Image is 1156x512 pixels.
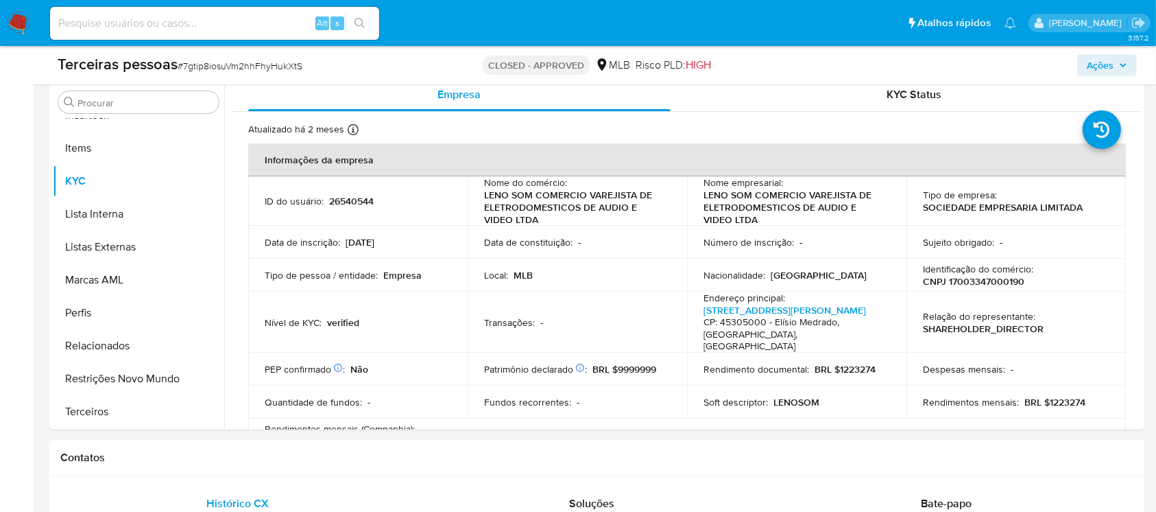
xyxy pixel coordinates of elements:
p: Rendimento documental : [703,363,809,375]
span: KYC Status [887,86,941,102]
p: Empresa [383,269,422,281]
input: Pesquise usuários ou casos... [50,14,379,32]
p: LENO SOM COMERCIO VAREJISTA DE ELETRODOMESTICOS DE AUDIO E VIDEO LTDA [484,189,665,226]
p: - [578,236,581,248]
button: Restrições Novo Mundo [53,362,224,395]
button: Lista Interna [53,198,224,231]
span: Empresa [437,86,481,102]
p: - [368,396,370,408]
p: Patrimônio declarado : [484,363,587,375]
p: 26540544 [329,195,374,207]
button: Marcas AML [53,264,224,296]
p: Data de inscrição : [265,236,340,248]
input: Procurar [77,97,213,109]
p: Rendimentos mensais : [923,396,1019,408]
p: Endereço principal : [703,292,785,304]
p: camila.castro@mercadolivre.com [1049,16,1127,30]
span: Risco PLD: [636,58,711,73]
span: Ações [1087,54,1113,76]
span: Atalhos rápidos [917,16,991,30]
button: Terceiros [53,395,224,428]
p: [DATE] [346,236,374,248]
h1: Contatos [60,451,1134,465]
p: - [1011,363,1013,375]
p: Nacionalidade : [703,269,765,281]
p: CNPJ 17003347000190 [923,275,1024,288]
p: - [577,396,579,408]
p: Nome do comércio : [484,176,567,189]
p: Tipo de pessoa / entidade : [265,269,378,281]
span: Alt [317,16,328,30]
p: Quantidade de fundos : [265,396,362,408]
h4: CP: 45305000 - Elísio Medrado, [GEOGRAPHIC_DATA], [GEOGRAPHIC_DATA] [703,316,884,353]
p: SOCIEDADE EMPRESARIA LIMITADA [923,201,1083,213]
th: Informações da empresa [248,143,1126,176]
span: HIGH [686,57,711,73]
p: BRL $1223274 [1024,396,1085,408]
p: SHAREHOLDER_DIRECTOR [923,323,1044,335]
p: Data de constituição : [484,236,573,248]
span: # 7gtip8iosuVm2hhFhyHukXtS [178,59,302,73]
p: Número de inscrição : [703,236,794,248]
p: [GEOGRAPHIC_DATA] [771,269,867,281]
p: LENO SOM COMERCIO VAREJISTA DE ELETRODOMESTICOS DE AUDIO E VIDEO LTDA [703,189,884,226]
span: s [335,16,339,30]
p: Não [350,363,368,375]
p: Rendimentos mensais (Companhia) : [265,423,415,435]
p: Atualizado há 2 meses [248,123,344,136]
button: Procurar [64,97,75,108]
p: BRL $9999999 [592,363,656,375]
p: Nível de KYC : [265,316,322,329]
p: Relação do representante : [923,310,1035,323]
p: Nome empresarial : [703,176,783,189]
button: Perfis [53,296,224,329]
b: Terceiras pessoas [58,53,178,75]
p: Fundos recorrentes : [484,396,571,408]
p: BRL $1223274 [815,363,876,375]
a: Notificações [1004,17,1016,29]
span: Soluções [569,496,614,511]
p: ID do usuário : [265,195,324,207]
button: KYC [53,165,224,198]
p: Transações : [484,316,535,329]
p: Sujeito obrigado : [923,236,994,248]
button: Listas Externas [53,231,224,264]
p: Tipo de empresa : [923,189,997,201]
p: - [799,236,802,248]
p: Despesas mensais : [923,363,1005,375]
p: PEP confirmado : [265,363,345,375]
span: Histórico CX [206,496,269,511]
span: Bate-papo [921,496,972,511]
p: MLB [514,269,533,281]
button: Ações [1077,54,1137,76]
p: CLOSED - APPROVED [483,56,590,75]
p: - [1000,236,1002,248]
button: Items [53,132,224,165]
a: [STREET_ADDRESS][PERSON_NAME] [703,303,866,317]
div: MLB [595,58,630,73]
p: Soft descriptor : [703,396,768,408]
button: Relacionados [53,329,224,362]
button: search-icon [346,14,374,33]
a: Sair [1131,16,1146,30]
p: - [540,316,543,329]
p: Identificação do comércio : [923,263,1033,275]
span: 3.157.2 [1128,32,1149,43]
p: LENOSOM [773,396,819,408]
p: Local : [484,269,508,281]
p: verified [327,316,359,329]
